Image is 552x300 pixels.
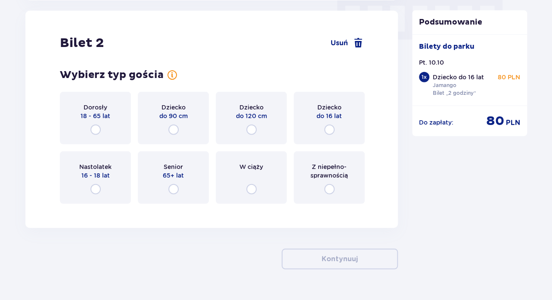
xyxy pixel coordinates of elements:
[433,81,456,89] p: Jamango
[161,103,186,112] span: Dziecko
[317,103,341,112] span: Dziecko
[163,171,184,180] span: 65+ lat
[159,112,188,120] span: do 90 cm
[331,38,348,48] span: Usuń
[282,249,398,269] button: Kontynuuj
[419,58,444,67] p: Pt. 10.10
[60,35,104,51] h2: Bilet 2
[81,112,110,120] span: 18 - 65 lat
[498,73,520,81] p: 80 PLN
[301,162,357,180] span: Z niepełno­sprawnością
[236,112,267,120] span: do 120 cm
[164,162,183,171] span: Senior
[239,103,264,112] span: Dziecko
[239,162,263,171] span: W ciąży
[81,171,110,180] span: 16 - 18 lat
[419,72,429,82] div: 1 x
[60,69,164,81] h3: Wybierz typ gościa
[79,162,112,171] span: Nastolatek
[419,42,474,51] p: Bilety do parku
[331,38,363,48] a: Usuń
[316,112,342,120] span: do 16 lat
[322,254,358,264] p: Kontynuuj
[84,103,107,112] span: Dorosły
[433,73,484,81] p: Dziecko do 16 lat
[412,17,527,28] p: Podsumowanie
[486,113,504,129] span: 80
[433,89,476,97] p: Bilet „2 godziny”
[506,118,520,128] span: PLN
[419,118,453,127] p: Do zapłaty :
